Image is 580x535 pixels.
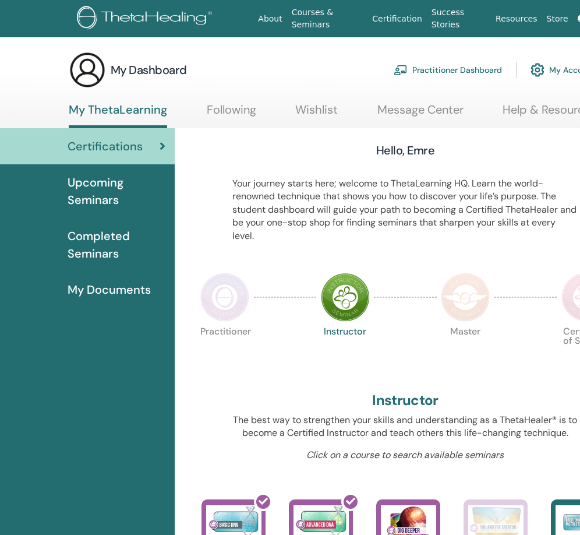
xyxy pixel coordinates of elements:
p: The best way to strengthen your skills and understanding as a ThetaHealer® is to become a Certifi... [232,414,579,440]
a: Store [542,8,573,30]
a: Wishlist [295,103,338,125]
img: Master [441,273,490,322]
img: generic-user-icon.jpg [69,51,106,89]
p: Your journey starts here; welcome to ThetaLearning HQ. Learn the world-renowned technique that sh... [232,177,579,242]
span: Certifications [68,138,143,155]
a: Resources [491,8,542,30]
p: Instructor [321,327,370,376]
a: Certification [367,8,426,30]
img: cog.svg [531,60,544,80]
a: Courses & Seminars [287,2,368,36]
a: Success Stories [427,2,491,36]
h3: Hello, Emre [376,142,434,159]
h2: Instructor [372,392,438,409]
a: Following [207,103,256,125]
p: Click on a course to search available seminars [232,449,579,462]
span: Completed Seminars [68,227,165,262]
img: logo.png [77,6,216,32]
img: Instructor [321,273,370,322]
span: My Documents [68,281,151,298]
a: About [253,8,287,30]
img: chalkboard-teacher.svg [394,65,408,75]
img: Practitioner [200,273,249,322]
a: Message Center [377,103,464,125]
a: Practitioner Dashboard [394,57,502,83]
h3: My Dashboard [111,62,187,78]
a: My ThetaLearning [69,103,167,128]
p: Master [441,327,490,376]
span: Upcoming Seminars [68,174,165,209]
p: Practitioner [200,327,249,376]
